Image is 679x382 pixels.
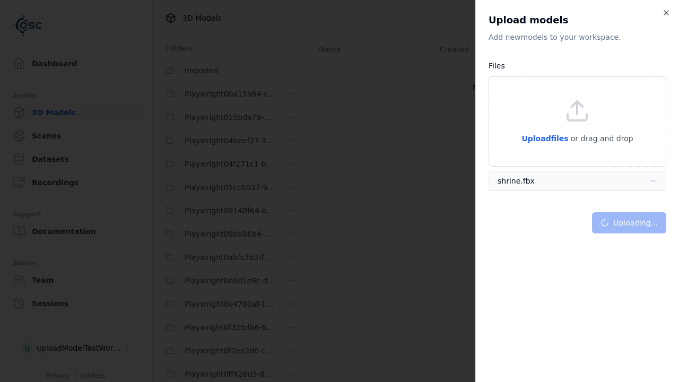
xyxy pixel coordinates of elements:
h2: Upload models [489,13,666,28]
div: shrine.fbx [498,176,535,186]
p: or drag and drop [569,132,633,145]
span: Upload files [521,134,568,143]
label: Files [489,62,505,70]
p: Add new model s to your workspace. [489,32,666,42]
